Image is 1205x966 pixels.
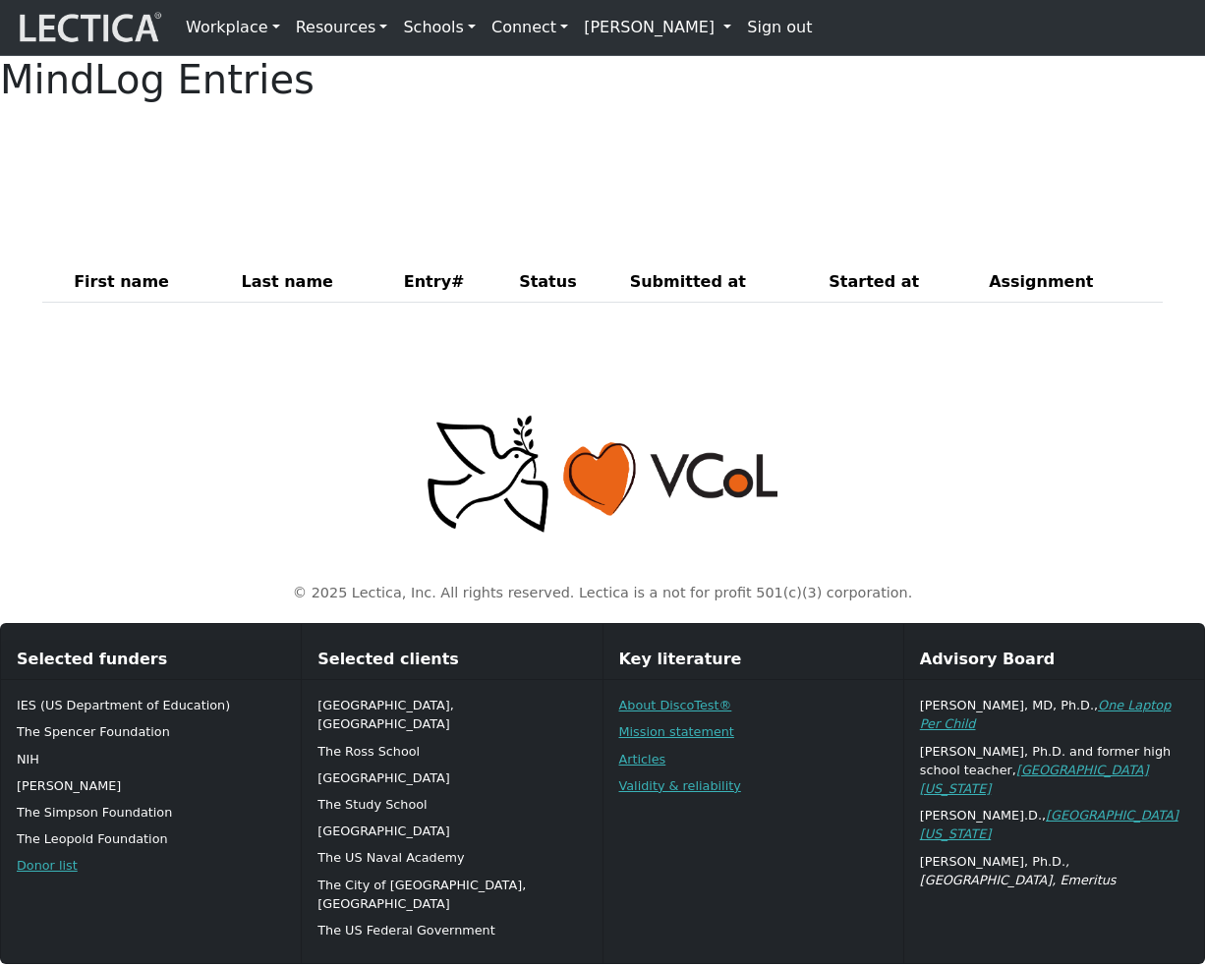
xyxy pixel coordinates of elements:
th: Status [511,262,622,303]
a: Articles [619,752,666,767]
div: Selected funders [1,640,301,680]
th: Entry# [396,262,511,303]
a: Sign out [739,8,820,47]
p: [GEOGRAPHIC_DATA] [317,822,586,840]
p: The Simpson Foundation [17,803,285,822]
a: Resources [288,8,396,47]
img: lecticalive [15,9,162,46]
th: Last name [233,262,395,303]
p: The US Federal Government [317,921,586,939]
a: Schools [395,8,484,47]
p: © 2025 Lectica, Inc. All rights reserved. Lectica is a not for profit 501(c)(3) corporation. [54,583,1151,604]
p: [PERSON_NAME], Ph.D. and former high school teacher, [920,742,1188,799]
p: [PERSON_NAME], Ph.D. [920,852,1188,889]
a: Connect [484,8,576,47]
div: Advisory Board [904,640,1204,680]
a: Donor list [17,858,78,873]
th: First name [66,262,233,303]
p: NIH [17,750,285,768]
div: Selected clients [302,640,602,680]
p: [PERSON_NAME].D., [920,806,1188,843]
a: Validity & reliability [619,778,741,793]
a: [GEOGRAPHIC_DATA][US_STATE] [920,808,1178,841]
p: [GEOGRAPHIC_DATA], [GEOGRAPHIC_DATA] [317,696,586,733]
img: Peace, love, VCoL [422,413,783,536]
th: Submitted at [622,262,822,303]
th: Assignment [981,262,1163,303]
p: The US Naval Academy [317,848,586,867]
a: About DiscoTest® [619,698,732,712]
p: The Leopold Foundation [17,829,285,848]
p: The Spencer Foundation [17,722,285,741]
a: [PERSON_NAME] [576,8,739,47]
div: Key literature [603,640,903,680]
p: IES (US Department of Education) [17,696,285,714]
a: [GEOGRAPHIC_DATA][US_STATE] [920,763,1149,796]
th: Started at [821,262,981,303]
a: Mission statement [619,724,734,739]
p: [PERSON_NAME], MD, Ph.D., [920,696,1188,733]
p: [GEOGRAPHIC_DATA] [317,768,586,787]
p: The Ross School [317,742,586,761]
a: Workplace [178,8,288,47]
em: , [GEOGRAPHIC_DATA], Emeritus [920,854,1117,887]
p: The City of [GEOGRAPHIC_DATA], [GEOGRAPHIC_DATA] [317,876,586,913]
p: [PERSON_NAME] [17,776,285,795]
p: The Study School [317,795,586,814]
